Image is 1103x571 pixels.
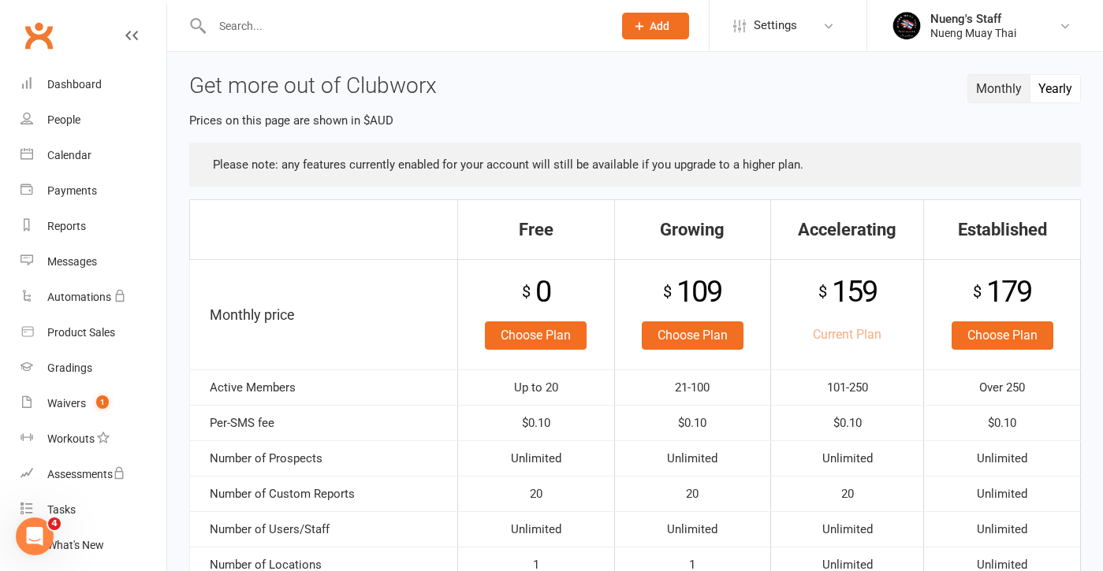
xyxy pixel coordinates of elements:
[924,476,1081,511] td: Unlimited
[48,517,61,530] span: 4
[20,492,166,528] a: Tasks
[457,369,614,405] td: Up to 20
[891,10,922,42] img: thumb_image1725410985.png
[190,440,458,476] td: Number of Prospects
[96,395,109,409] span: 1
[16,517,54,555] iframe: Intercom live chat
[190,476,458,511] td: Number of Custom Reports
[623,268,763,316] div: 109
[47,362,92,374] div: Gradings
[1030,75,1080,102] button: Yearly
[189,111,1081,130] p: Prices on this page are shown in $AUD
[457,440,614,476] td: Unlimited
[47,255,97,268] div: Messages
[47,149,91,161] div: Calendar
[457,511,614,547] td: Unlimited
[190,511,458,547] td: Number of Users/Staff
[210,304,449,327] p: Monthly price
[20,457,166,492] a: Assessments
[924,511,1081,547] td: Unlimited
[47,468,125,480] div: Assessments
[779,268,915,316] div: 159
[47,503,76,516] div: Tasks
[20,173,166,209] a: Payments
[47,539,104,551] div: What's New
[818,282,825,301] sup: $
[19,16,58,55] a: Clubworx
[20,350,166,386] a: Gradings
[47,432,95,445] div: Workouts
[642,321,743,350] a: Choose Plan
[47,397,86,410] div: Waivers
[771,199,924,259] th: Accelerating
[485,321,587,350] a: Choose Plan
[457,199,614,259] th: Free
[47,113,80,126] div: People
[924,405,1081,440] td: $0.10
[20,315,166,350] a: Product Sales
[20,67,166,102] a: Dashboard
[20,138,166,173] a: Calendar
[614,369,771,405] td: 21-100
[650,20,669,32] span: Add
[47,291,111,303] div: Automations
[189,74,1081,98] h3: Get more out of Clubworx
[771,511,924,547] td: Unlimited
[207,15,602,37] input: Search...
[614,440,771,476] td: Unlimited
[771,405,924,440] td: $0.10
[930,12,1016,26] div: Nueng's Staff
[457,476,614,511] td: 20
[47,184,97,197] div: Payments
[20,280,166,315] a: Automations
[20,386,166,421] a: Waivers 1
[930,26,1016,40] div: Nueng Muay Thai
[20,421,166,457] a: Workouts
[20,102,166,138] a: People
[614,511,771,547] td: Unlimited
[932,268,1072,316] div: 179
[47,220,86,232] div: Reports
[952,321,1053,350] a: Choose Plan
[20,528,166,563] a: What's New
[189,143,1081,187] div: Please note: any features currently enabled for your account will still be available if you upgra...
[663,282,670,301] sup: $
[968,75,1030,102] button: Monthly
[190,405,458,440] td: Per-SMS fee
[614,476,771,511] td: 20
[614,199,771,259] th: Growing
[20,244,166,280] a: Messages
[771,476,924,511] td: 20
[20,209,166,244] a: Reports
[973,282,980,301] sup: $
[614,405,771,440] td: $0.10
[47,78,102,91] div: Dashboard
[622,13,689,39] button: Add
[754,8,797,43] span: Settings
[522,282,529,301] sup: $
[47,326,115,339] div: Product Sales
[466,268,606,316] div: 0
[924,199,1081,259] th: Established
[457,405,614,440] td: $0.10
[924,369,1081,405] td: Over 250
[771,440,924,476] td: Unlimited
[924,440,1081,476] td: Unlimited
[190,369,458,405] td: Active Members
[771,369,924,405] td: 101-250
